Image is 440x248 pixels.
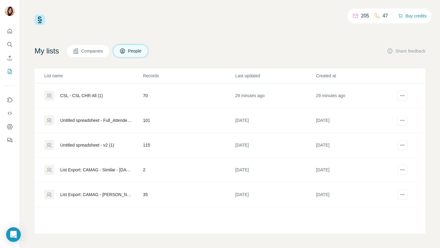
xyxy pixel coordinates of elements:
button: Use Surfe API [5,108,15,119]
p: 205 [361,12,369,20]
td: 70 [143,83,235,108]
span: Companies [81,48,104,54]
td: 115 [143,133,235,158]
button: Enrich CSV [5,53,15,64]
p: 47 [383,12,388,20]
button: Buy credits [398,12,427,20]
div: Open Intercom Messenger [6,227,21,242]
button: Use Surfe on LinkedIn [5,94,15,105]
div: List Export: CAMAG - [PERSON_NAME]' Connections - [DATE] 15:18 [60,191,133,198]
div: List Export: CAMAG - Similar - [DATE] 15:36 [60,167,133,173]
td: 29 minutes ago [235,83,316,108]
td: [DATE] [316,182,396,207]
button: actions [398,115,407,125]
img: Surfe Logo [35,15,45,25]
td: [DATE] [316,108,396,133]
span: People [128,48,142,54]
p: Created at [316,73,396,79]
button: actions [398,140,407,150]
td: [DATE] [235,182,316,207]
td: 29 minutes ago [316,83,396,108]
div: CSL - CSL CHR All (1) [60,93,103,99]
button: Feedback [5,135,15,146]
button: Search [5,39,15,50]
p: Last updated [235,73,315,79]
button: actions [398,91,407,100]
button: Dashboard [5,121,15,132]
div: Untitled spreadsheet - v2 (1) [60,142,114,148]
td: [DATE] [235,133,316,158]
td: [DATE] [235,108,316,133]
button: My lists [5,66,15,77]
div: Untitled spreadsheet - Full_Attendees_List [60,117,133,123]
h4: My lists [35,46,59,56]
img: Avatar [5,6,15,16]
td: 35 [143,182,235,207]
td: 2 [143,158,235,182]
p: Records [143,73,235,79]
td: [DATE] [316,133,396,158]
td: [DATE] [235,158,316,182]
button: actions [398,190,407,199]
button: Share feedback [387,48,425,54]
button: Quick start [5,26,15,37]
td: [DATE] [316,158,396,182]
p: List name [44,73,142,79]
td: 101 [143,108,235,133]
button: actions [398,165,407,175]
